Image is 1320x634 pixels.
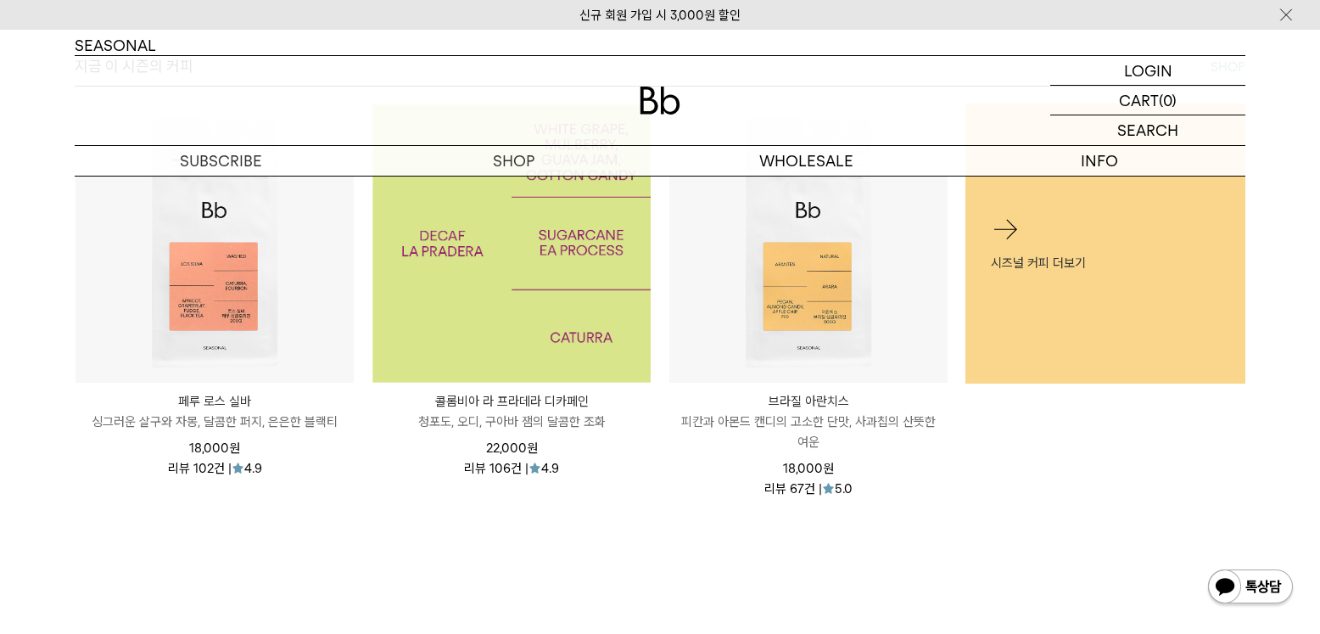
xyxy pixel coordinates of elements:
img: 카카오톡 채널 1:1 채팅 버튼 [1206,568,1295,609]
a: 페루 로스 실바 싱그러운 살구와 자몽, 달콤한 퍼지, 은은한 블랙티 [76,391,354,432]
img: 로고 [640,87,680,115]
span: 22,000 [486,440,538,456]
a: 콜롬비아 라 프라데라 디카페인 [372,104,651,383]
p: 시즈널 커피 더보기 [991,252,1220,272]
span: 원 [823,461,834,476]
p: WHOLESALE [660,146,953,176]
span: 원 [527,440,538,456]
a: SHOP [367,146,660,176]
p: 브라질 아란치스 [669,391,948,412]
a: CART (0) [1050,86,1245,115]
p: 콜롬비아 라 프라데라 디카페인 [372,391,651,412]
img: 브라질 아란치스 [669,104,948,383]
p: SEARCH [1117,115,1178,145]
a: 신규 회원 가입 시 3,000원 할인 [579,8,741,23]
p: CART [1119,86,1159,115]
p: (0) [1159,86,1177,115]
p: INFO [953,146,1245,176]
a: 브라질 아란치스 피칸과 아몬드 캔디의 고소한 단맛, 사과칩의 산뜻한 여운 [669,391,948,452]
a: 콜롬비아 라 프라데라 디카페인 청포도, 오디, 구아바 잼의 달콤한 조화 [372,391,651,432]
img: 1000000482_add2_076.jpg [372,104,651,383]
span: 18,000 [783,461,834,476]
img: 페루 로스 실바 [76,104,354,383]
div: 리뷰 106건 | 4.9 [464,458,559,475]
span: 원 [229,440,240,456]
p: 페루 로스 실바 [76,391,354,412]
a: SUBSCRIBE [75,146,367,176]
div: 리뷰 102건 | 4.9 [168,458,262,475]
a: 시즈널 커피 더보기 [965,104,1245,384]
p: 싱그러운 살구와 자몽, 달콤한 퍼지, 은은한 블랙티 [76,412,354,432]
span: 18,000 [189,440,240,456]
p: LOGIN [1124,56,1172,85]
p: 청포도, 오디, 구아바 잼의 달콤한 조화 [372,412,651,432]
p: 피칸과 아몬드 캔디의 고소한 단맛, 사과칩의 산뜻한 여운 [669,412,948,452]
a: LOGIN [1050,56,1245,86]
div: 리뷰 67건 | 5.0 [764,479,853,496]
